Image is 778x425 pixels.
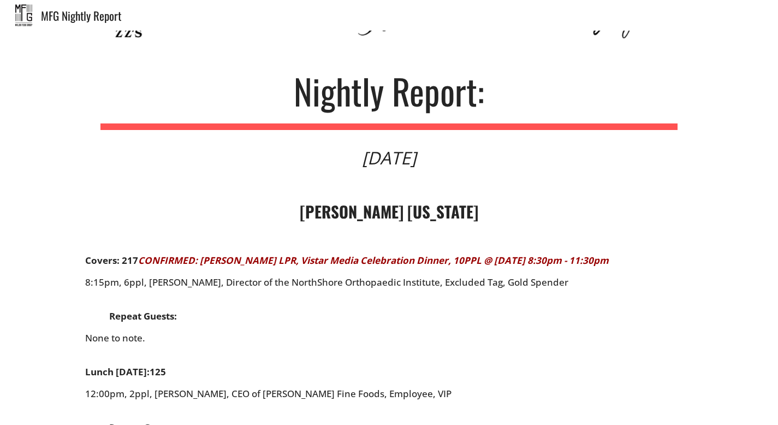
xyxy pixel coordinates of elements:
[15,4,32,26] img: mfg_nightly.jpeg
[362,149,416,167] div: [DATE]
[294,73,484,108] div: Nightly Report:
[41,10,778,21] div: MFG Nightly Report
[85,254,138,267] strong: Covers: 217
[109,310,177,322] strong: Repeat Guests:
[85,365,150,378] strong: Lunch [DATE]:
[300,199,478,223] strong: [PERSON_NAME] [US_STATE]
[85,255,693,367] div: 8:15pm, 6ppl, [PERSON_NAME], Director of the NorthShore Orthopaedic Institute, Excluded Tag, Gold...
[150,365,166,378] strong: 125
[138,254,609,267] font: CONFIRMED: [PERSON_NAME] LPR, Vistar Media Celebration Dinner, 10PPL @ [DATE] 8:30pm - 11:30pm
